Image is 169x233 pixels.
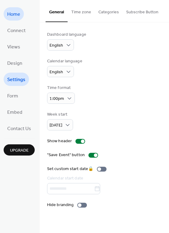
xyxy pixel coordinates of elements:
[47,138,72,144] div: Show header
[49,68,63,76] span: English
[49,121,62,130] span: [DATE]
[4,56,26,70] a: Design
[4,105,26,119] a: Embed
[49,95,64,103] span: 1:00pm
[49,41,63,50] span: English
[7,59,22,68] span: Design
[47,111,72,118] div: Week start
[7,108,22,117] span: Embed
[4,122,35,135] a: Contact Us
[4,40,24,53] a: Views
[47,152,85,158] div: "Save Event" button
[47,202,74,208] div: Hide branding
[47,85,74,91] div: Time format
[47,58,82,64] div: Calendar language
[7,91,18,101] span: Form
[7,10,20,19] span: Home
[4,24,29,37] a: Connect
[10,147,29,154] span: Upgrade
[7,75,25,85] span: Settings
[4,144,35,156] button: Upgrade
[7,42,20,52] span: Views
[4,73,29,86] a: Settings
[4,7,24,21] a: Home
[47,31,86,38] div: Dashboard language
[7,124,31,134] span: Contact Us
[4,89,22,102] a: Form
[7,26,26,36] span: Connect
